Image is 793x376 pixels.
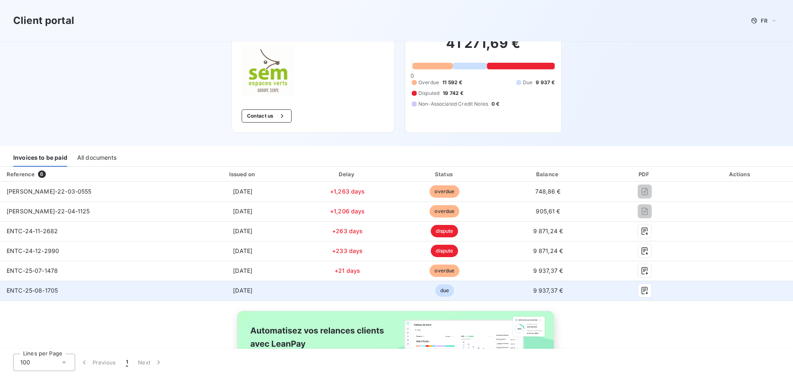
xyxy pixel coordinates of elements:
[430,185,459,198] span: overdue
[430,265,459,277] span: overdue
[431,225,458,237] span: dispute
[13,13,74,28] h3: Client portal
[77,149,116,167] div: All documents
[761,17,767,24] span: FR
[536,79,555,86] span: 9 937 €
[443,90,463,97] span: 19 742 €
[332,247,363,254] span: +233 days
[126,358,128,367] span: 1
[412,35,555,60] h2: 41 271,69 €
[133,354,168,371] button: Next
[242,109,292,123] button: Contact us
[496,170,600,178] div: Balance
[435,284,454,297] span: due
[7,247,59,254] span: ENTC-24-12-2990
[7,171,35,177] div: Reference
[418,90,439,97] span: Disputed
[491,100,499,108] span: 0 €
[431,245,458,257] span: dispute
[604,170,686,178] div: PDF
[187,170,298,178] div: Issued on
[121,354,133,371] button: 1
[233,267,252,274] span: [DATE]
[396,170,492,178] div: Status
[335,267,360,274] span: +21 days
[533,267,563,274] span: 9 937,37 €
[430,205,459,218] span: overdue
[302,170,393,178] div: Delay
[418,79,439,86] span: Overdue
[233,227,252,234] span: [DATE]
[533,227,563,234] span: 9 871,24 €
[330,188,365,195] span: +1,263 days
[242,43,294,96] img: Company logo
[535,188,560,195] span: 748,86 €
[536,208,560,215] span: 905,61 €
[7,227,58,234] span: ENTC-24-11-2682
[332,227,363,234] span: +263 days
[233,188,252,195] span: [DATE]
[7,287,58,294] span: ENTC-25-08-1705
[418,100,488,108] span: Non-Associated Credit Notes
[7,267,58,274] span: ENTC-25-07-1478
[411,72,414,79] span: 0
[233,247,252,254] span: [DATE]
[233,287,252,294] span: [DATE]
[13,149,67,167] div: Invoices to be paid
[7,188,92,195] span: [PERSON_NAME]-22-03-0555
[442,79,462,86] span: 11 592 €
[533,247,563,254] span: 9 871,24 €
[689,170,791,178] div: Actions
[38,170,45,178] span: 6
[533,287,563,294] span: 9 937,37 €
[7,208,90,215] span: [PERSON_NAME]-22-04-1125
[233,208,252,215] span: [DATE]
[75,354,121,371] button: Previous
[330,208,365,215] span: +1,206 days
[523,79,532,86] span: Due
[20,358,30,367] span: 100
